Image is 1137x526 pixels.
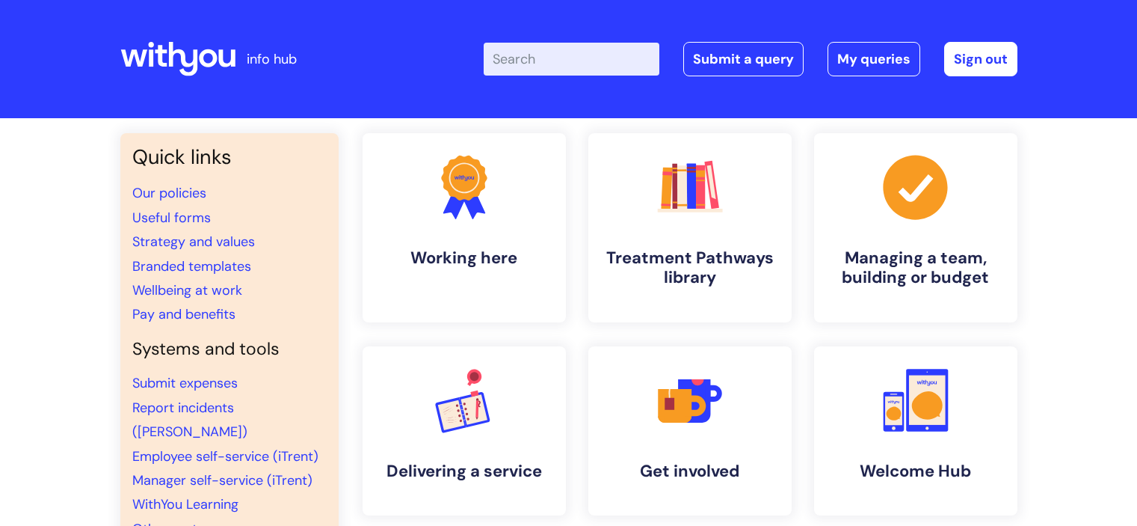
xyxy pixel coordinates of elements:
[363,346,566,516] a: Delivering a service
[132,233,255,251] a: Strategy and values
[588,133,792,322] a: Treatment Pathways library
[132,305,235,323] a: Pay and benefits
[828,42,920,76] a: My queries
[814,133,1017,322] a: Managing a team, building or budget
[588,346,792,516] a: Get involved
[826,248,1005,288] h4: Managing a team, building or budget
[132,145,327,169] h3: Quick links
[944,42,1017,76] a: Sign out
[132,495,238,513] a: WithYou Learning
[363,133,566,322] a: Working here
[132,209,211,227] a: Useful forms
[826,462,1005,481] h4: Welcome Hub
[132,257,251,275] a: Branded templates
[600,462,780,481] h4: Get involved
[132,399,247,441] a: Report incidents ([PERSON_NAME])
[683,42,804,76] a: Submit a query
[132,471,312,489] a: Manager self-service (iTrent)
[600,248,780,288] h4: Treatment Pathways library
[814,346,1017,516] a: Welcome Hub
[484,42,1017,76] div: | -
[375,462,554,481] h4: Delivering a service
[375,248,554,268] h4: Working here
[247,47,297,71] p: info hub
[484,43,659,76] input: Search
[132,339,327,360] h4: Systems and tools
[132,281,242,299] a: Wellbeing at work
[132,184,206,202] a: Our policies
[132,374,238,392] a: Submit expenses
[132,447,318,465] a: Employee self-service (iTrent)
